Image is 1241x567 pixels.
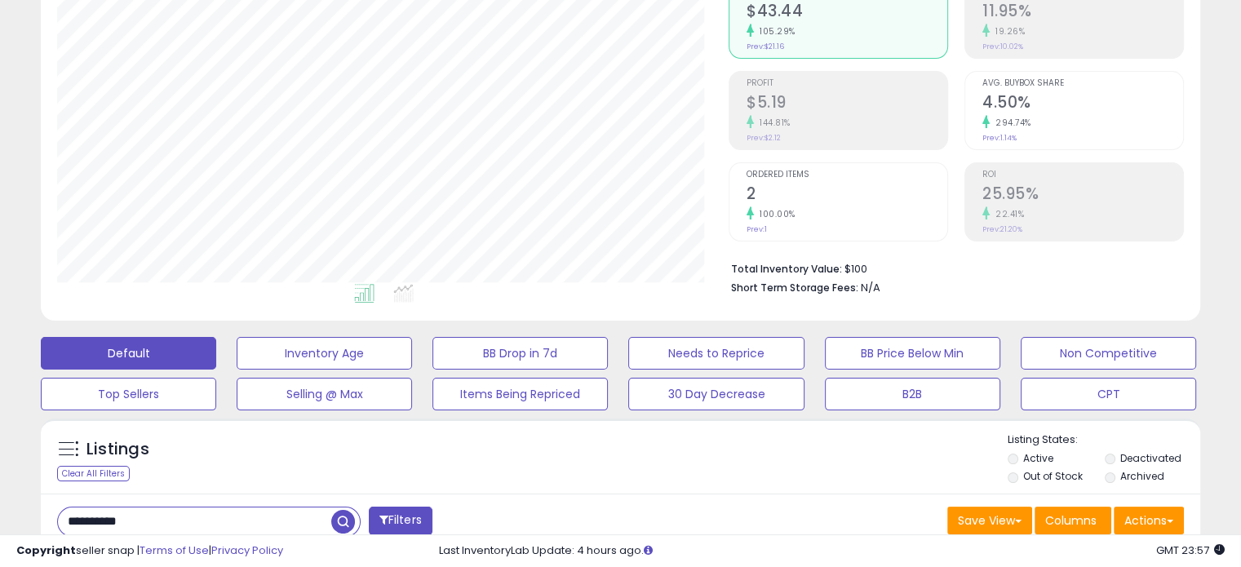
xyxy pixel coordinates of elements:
span: Ordered Items [747,171,947,179]
button: 30 Day Decrease [628,378,804,410]
div: Last InventoryLab Update: 4 hours ago. [439,543,1225,559]
h2: $5.19 [747,93,947,115]
small: 105.29% [754,25,796,38]
label: Active [1023,451,1053,465]
button: Non Competitive [1021,337,1196,370]
small: 100.00% [754,208,796,220]
b: Total Inventory Value: [731,262,842,276]
h2: 11.95% [982,2,1183,24]
h2: 2 [747,184,947,206]
button: Default [41,337,216,370]
label: Archived [1119,469,1163,483]
small: Prev: $2.12 [747,133,781,143]
button: Columns [1035,507,1111,534]
button: Actions [1114,507,1184,534]
label: Deactivated [1119,451,1181,465]
small: Prev: 1 [747,224,767,234]
button: Selling @ Max [237,378,412,410]
span: 2025-10-9 23:57 GMT [1156,543,1225,558]
button: Needs to Reprice [628,337,804,370]
h2: $43.44 [747,2,947,24]
button: Filters [369,507,432,535]
b: Short Term Storage Fees: [731,281,858,295]
span: ROI [982,171,1183,179]
small: Prev: 10.02% [982,42,1023,51]
small: Prev: 1.14% [982,133,1017,143]
small: Prev: 21.20% [982,224,1022,234]
p: Listing States: [1008,432,1200,448]
small: 144.81% [754,117,791,129]
h2: 25.95% [982,184,1183,206]
div: Clear All Filters [57,466,130,481]
small: Prev: $21.16 [747,42,784,51]
small: 19.26% [990,25,1025,38]
small: 22.41% [990,208,1024,220]
span: Profit [747,79,947,88]
a: Terms of Use [140,543,209,558]
h2: 4.50% [982,93,1183,115]
button: BB Price Below Min [825,337,1000,370]
div: seller snap | | [16,543,283,559]
button: Top Sellers [41,378,216,410]
button: CPT [1021,378,1196,410]
button: Inventory Age [237,337,412,370]
button: Items Being Repriced [432,378,608,410]
h5: Listings [86,438,149,461]
button: BB Drop in 7d [432,337,608,370]
span: Avg. Buybox Share [982,79,1183,88]
li: $100 [731,258,1172,277]
button: B2B [825,378,1000,410]
small: 294.74% [990,117,1031,129]
strong: Copyright [16,543,76,558]
a: Privacy Policy [211,543,283,558]
span: Columns [1045,512,1097,529]
span: N/A [861,280,880,295]
label: Out of Stock [1023,469,1083,483]
button: Save View [947,507,1032,534]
